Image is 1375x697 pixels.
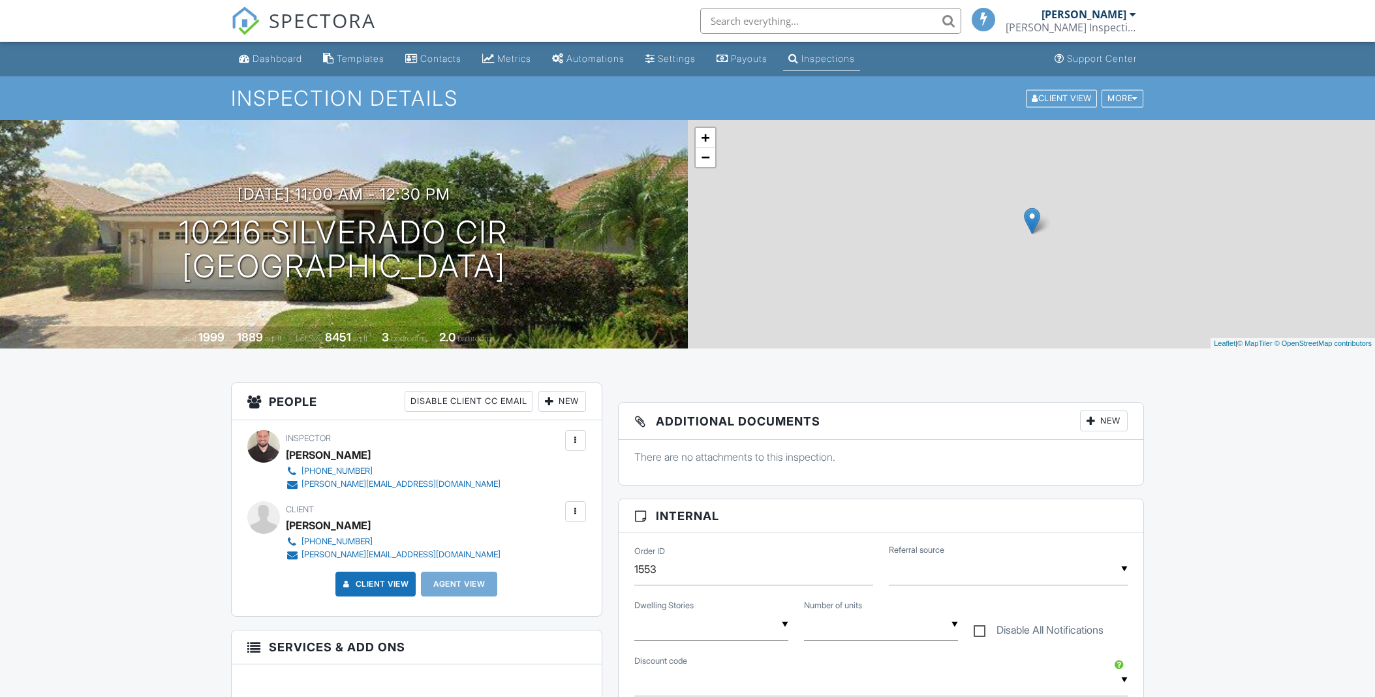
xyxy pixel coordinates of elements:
[231,7,260,35] img: The Best Home Inspection Software - Spectora
[1025,93,1100,102] a: Client View
[179,215,508,285] h1: 10216 Silverado Cir [GEOGRAPHIC_DATA]
[700,8,961,34] input: Search everything...
[286,478,501,491] a: [PERSON_NAME][EMAIL_ADDRESS][DOMAIN_NAME]
[286,548,501,561] a: [PERSON_NAME][EMAIL_ADDRESS][DOMAIN_NAME]
[301,536,373,547] div: [PHONE_NUMBER]
[801,53,855,64] div: Inspections
[439,330,456,344] div: 2.0
[1049,47,1142,71] a: Support Center
[231,18,376,45] a: SPECTORA
[286,516,371,535] div: [PERSON_NAME]
[1211,338,1375,349] div: |
[696,128,715,147] a: Zoom in
[634,546,665,557] label: Order ID
[538,391,586,412] div: New
[619,499,1144,533] h3: Internal
[696,147,715,167] a: Zoom out
[783,47,860,71] a: Inspections
[405,391,533,412] div: Disable Client CC Email
[634,655,687,667] label: Discount code
[619,403,1144,440] h3: Additional Documents
[286,465,501,478] a: [PHONE_NUMBER]
[1042,8,1126,21] div: [PERSON_NAME]
[296,333,323,343] span: Lot Size
[1080,410,1128,431] div: New
[234,47,307,71] a: Dashboard
[640,47,701,71] a: Settings
[301,466,373,476] div: [PHONE_NUMBER]
[566,53,625,64] div: Automations
[1237,339,1273,347] a: © MapTiler
[382,330,389,344] div: 3
[182,333,196,343] span: Built
[318,47,390,71] a: Templates
[232,383,602,420] h3: People
[889,544,944,556] label: Referral source
[711,47,773,71] a: Payouts
[232,630,602,664] h3: Services & Add ons
[1067,53,1137,64] div: Support Center
[286,445,371,465] div: [PERSON_NAME]
[325,330,351,344] div: 8451
[1102,89,1143,107] div: More
[253,53,302,64] div: Dashboard
[477,47,536,71] a: Metrics
[1275,339,1372,347] a: © OpenStreetMap contributors
[265,333,283,343] span: sq. ft.
[238,185,450,203] h3: [DATE] 11:00 am - 12:30 pm
[301,479,501,489] div: [PERSON_NAME][EMAIL_ADDRESS][DOMAIN_NAME]
[804,600,862,612] label: Number of units
[634,450,1128,464] p: There are no attachments to this inspection.
[301,550,501,560] div: [PERSON_NAME][EMAIL_ADDRESS][DOMAIN_NAME]
[286,535,501,548] a: [PHONE_NUMBER]
[340,578,409,591] a: Client View
[420,53,461,64] div: Contacts
[731,53,767,64] div: Payouts
[391,333,427,343] span: bedrooms
[547,47,630,71] a: Automations (Basic)
[1006,21,1136,34] div: Groff Inspections LLC
[286,504,314,514] span: Client
[337,53,384,64] div: Templates
[269,7,376,34] span: SPECTORA
[231,87,1145,110] h1: Inspection Details
[237,330,263,344] div: 1889
[1214,339,1235,347] a: Leaflet
[974,624,1104,640] label: Disable All Notifications
[658,53,696,64] div: Settings
[400,47,467,71] a: Contacts
[497,53,531,64] div: Metrics
[1026,89,1097,107] div: Client View
[634,600,694,612] label: Dwelling Stories
[457,333,495,343] span: bathrooms
[198,330,224,344] div: 1999
[286,433,331,443] span: Inspector
[353,333,369,343] span: sq.ft.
